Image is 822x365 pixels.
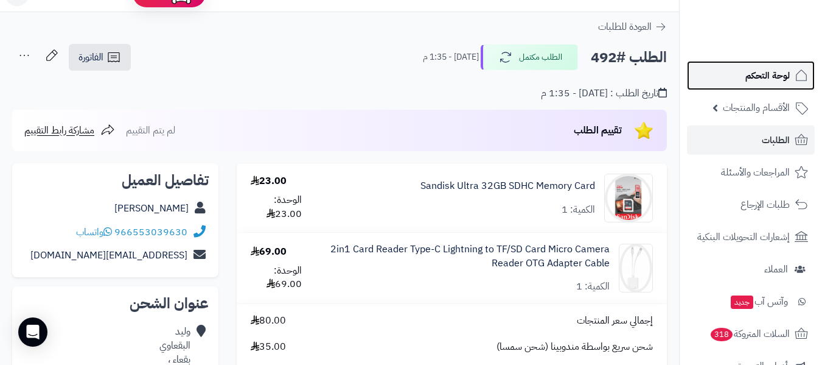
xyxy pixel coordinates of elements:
[687,319,815,349] a: السلات المتروكة318
[605,174,652,222] img: 1727692585-61sBuU2+3aL._AC_SL1200_-90x90.jpg
[687,255,815,284] a: العملاء
[687,287,815,316] a: وآتس آبجديد
[76,225,112,239] a: واتساب
[126,123,175,138] span: لم يتم التقييم
[687,126,815,155] a: الطلبات
[251,245,287,259] div: 69.00
[711,328,733,341] span: 318
[619,244,653,292] img: 1713202547-41BAednZ0EL._SL1500_-90x90.jpg
[562,203,595,217] div: الكمية: 1
[114,201,189,216] a: [PERSON_NAME]
[687,190,815,219] a: طلبات الإرجاع
[30,248,187,263] a: [EMAIL_ADDRESS][DOMAIN_NAME]
[574,123,622,138] span: تقييم الطلب
[598,19,667,34] a: العودة للطلبات
[251,340,286,354] span: 35.00
[598,19,652,34] span: العودة للطلبات
[22,173,209,188] h2: تفاصيل العميل
[78,50,103,65] span: الفاتورة
[687,222,815,252] a: إشعارات التحويلات البنكية
[251,314,286,328] span: 80.00
[114,225,187,239] a: 966553039630
[420,179,595,193] a: Sandisk Ultra 32GB SDHC Memory Card
[745,67,790,84] span: لوحة التحكم
[687,61,815,90] a: لوحة التحكم
[24,123,94,138] span: مشاركة رابط التقييم
[687,158,815,187] a: المراجعات والأسئلة
[69,44,131,71] a: الفاتورة
[731,296,753,309] span: جديد
[22,296,209,311] h2: عنوان الشحن
[723,99,790,116] span: الأقسام والمنتجات
[496,340,653,354] span: شحن سريع بواسطة مندوبينا (شحن سمسا)
[740,196,790,213] span: طلبات الإرجاع
[541,87,667,101] div: تاريخ الطلب : [DATE] - 1:35 م
[251,193,302,221] div: الوحدة: 23.00
[330,243,609,271] a: 2in1 Card Reader Type-C Lightning to TF/SD Card Micro Camera Reader OTG Adapter Cable
[251,264,302,292] div: الوحدة: 69.00
[423,51,479,63] small: [DATE] - 1:35 م
[576,280,610,294] div: الكمية: 1
[24,123,115,138] a: مشاركة رابط التقييم
[762,132,790,149] span: الطلبات
[251,174,287,188] div: 23.00
[481,44,578,70] button: الطلب مكتمل
[709,325,790,342] span: السلات المتروكة
[577,314,653,328] span: إجمالي سعر المنتجات
[18,317,47,347] div: Open Intercom Messenger
[764,261,788,278] span: العملاء
[721,164,790,181] span: المراجعات والأسئلة
[730,293,788,310] span: وآتس آب
[697,229,790,246] span: إشعارات التحويلات البنكية
[591,45,667,70] h2: الطلب #492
